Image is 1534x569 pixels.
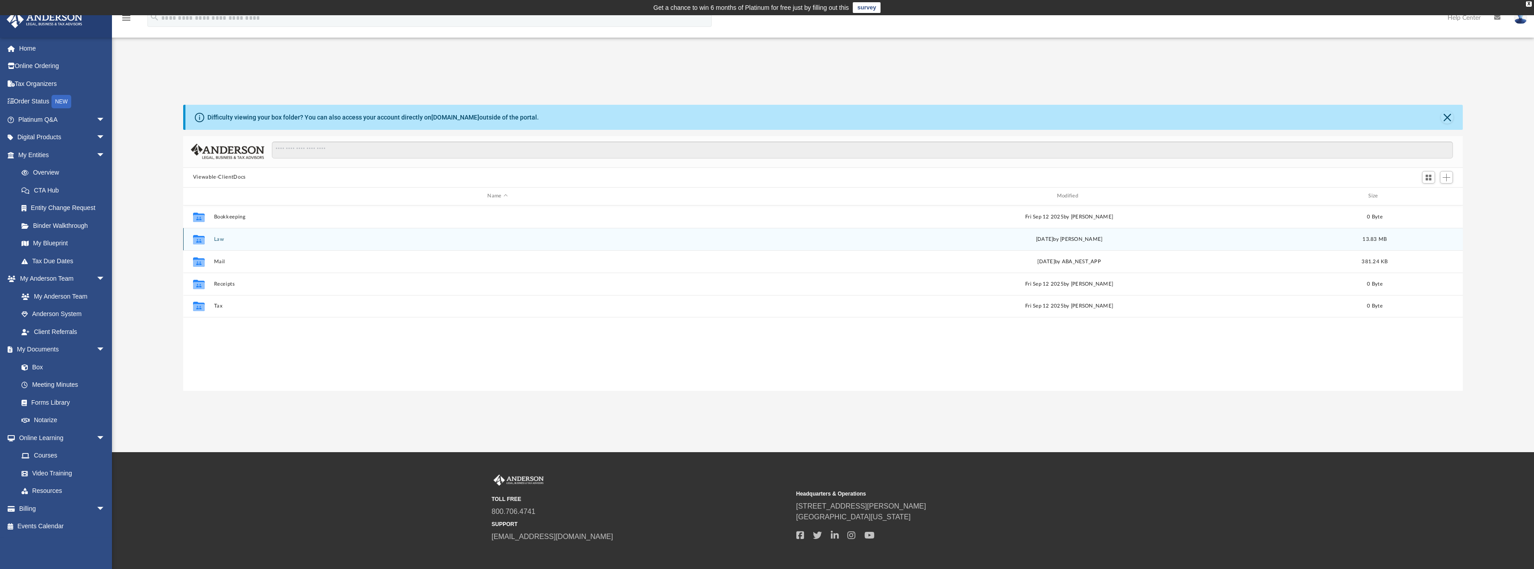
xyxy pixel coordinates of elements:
[6,500,119,518] a: Billingarrow_drop_down
[96,270,114,288] span: arrow_drop_down
[492,508,536,515] a: 800.706.4741
[1514,11,1527,24] img: User Pic
[796,513,911,521] a: [GEOGRAPHIC_DATA][US_STATE]
[492,495,790,503] small: TOLL FREE
[13,287,110,305] a: My Anderson Team
[4,11,85,28] img: Anderson Advisors Platinum Portal
[13,411,114,429] a: Notarize
[214,258,781,264] button: Mail
[187,192,210,200] div: id
[1357,192,1392,200] div: Size
[1396,192,1459,200] div: id
[207,113,539,122] div: Difficulty viewing your box folder? You can also access your account directly on outside of the p...
[796,490,1095,498] small: Headquarters & Operations
[96,500,114,518] span: arrow_drop_down
[13,394,110,411] a: Forms Library
[1440,171,1453,184] button: Add
[193,173,246,181] button: Viewable-ClientDocs
[1422,171,1435,184] button: Switch to Grid View
[214,214,781,219] button: Bookkeeping
[785,302,1353,310] div: Fri Sep 12 2025 by [PERSON_NAME]
[785,192,1353,200] div: Modified
[1362,236,1387,241] span: 13.83 MB
[6,39,119,57] a: Home
[13,164,119,182] a: Overview
[213,192,781,200] div: Name
[6,429,114,447] a: Online Learningarrow_drop_down
[6,146,119,164] a: My Entitiesarrow_drop_down
[653,2,849,13] div: Get a chance to win 6 months of Platinum for free just by filling out this
[96,429,114,447] span: arrow_drop_down
[853,2,881,13] a: survey
[6,75,119,93] a: Tax Organizers
[1367,214,1383,219] span: 0 Byte
[96,146,114,164] span: arrow_drop_down
[13,235,114,252] a: My Blueprint
[183,205,1463,391] div: grid
[6,518,119,535] a: Events Calendar
[13,447,114,465] a: Courses
[6,270,114,288] a: My Anderson Teamarrow_drop_down
[492,520,790,528] small: SUPPORT
[13,464,110,482] a: Video Training
[1526,1,1532,7] div: close
[796,502,926,510] a: [STREET_ADDRESS][PERSON_NAME]
[1362,259,1388,264] span: 381.24 KB
[1037,259,1055,264] span: [DATE]
[121,13,132,23] i: menu
[6,341,114,359] a: My Documentsarrow_drop_down
[6,111,119,128] a: Platinum Q&Aarrow_drop_down
[785,213,1353,221] div: Fri Sep 12 2025 by [PERSON_NAME]
[785,235,1353,243] div: by [PERSON_NAME]
[96,128,114,147] span: arrow_drop_down
[13,305,114,323] a: Anderson System
[13,358,110,376] a: Box
[13,181,119,199] a: CTA Hub
[785,257,1353,265] div: by ABA_NEST_APP
[13,252,119,270] a: Tax Due Dates
[6,128,119,146] a: Digital Productsarrow_drop_down
[150,12,159,22] i: search
[13,376,114,394] a: Meeting Minutes
[272,141,1453,158] input: Search files and folders
[1367,304,1383,308] span: 0 Byte
[214,281,781,287] button: Receipts
[214,236,781,242] button: Law
[13,217,119,235] a: Binder Walkthrough
[13,199,119,217] a: Entity Change Request
[96,111,114,129] span: arrow_drop_down
[13,323,114,341] a: Client Referrals
[1367,281,1383,286] span: 0 Byte
[431,114,479,121] a: [DOMAIN_NAME]
[6,93,119,111] a: Order StatusNEW
[1036,236,1053,241] span: [DATE]
[492,475,546,486] img: Anderson Advisors Platinum Portal
[13,482,114,500] a: Resources
[6,57,119,75] a: Online Ordering
[121,17,132,23] a: menu
[1441,111,1453,124] button: Close
[52,95,71,108] div: NEW
[785,280,1353,288] div: Fri Sep 12 2025 by [PERSON_NAME]
[492,533,613,540] a: [EMAIL_ADDRESS][DOMAIN_NAME]
[96,341,114,359] span: arrow_drop_down
[214,303,781,309] button: Tax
